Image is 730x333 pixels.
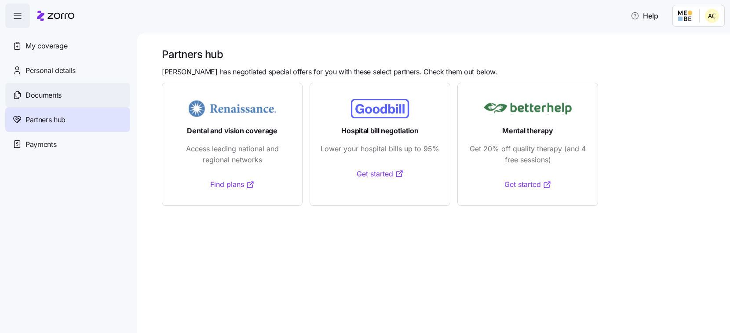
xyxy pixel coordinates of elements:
[678,11,692,21] img: Employer logo
[187,125,277,136] span: Dental and vision coverage
[468,143,587,165] span: Get 20% off quality therapy (and 4 free sessions)
[357,168,404,179] a: Get started
[705,9,719,23] img: e4bbc672caf43e06911127e57b3a4604
[210,179,255,190] a: Find plans
[26,114,66,125] span: Partners hub
[26,90,62,101] span: Documents
[173,143,292,165] span: Access leading national and regional networks
[162,48,718,61] h1: Partners hub
[321,143,439,154] span: Lower your hospital bills up to 95%
[5,58,130,83] a: Personal details
[631,11,658,21] span: Help
[162,66,497,77] span: [PERSON_NAME] has negotiated special offers for you with these select partners. Check them out be...
[5,132,130,157] a: Payments
[26,65,76,76] span: Personal details
[341,125,418,136] span: Hospital bill negotiation
[504,179,551,190] a: Get started
[26,139,56,150] span: Payments
[5,83,130,107] a: Documents
[502,125,553,136] span: Mental therapy
[26,40,67,51] span: My coverage
[5,33,130,58] a: My coverage
[5,107,130,132] a: Partners hub
[624,7,665,25] button: Help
